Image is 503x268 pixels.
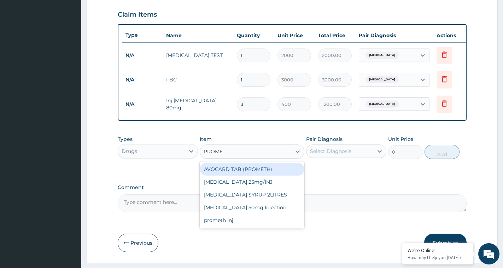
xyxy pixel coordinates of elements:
[233,28,274,42] th: Quantity
[424,234,467,252] button: Submit
[118,11,157,19] h3: Claim Items
[200,163,304,176] div: AVOCARD TAB (PROMETH)
[306,136,343,143] label: Pair Diagnosis
[408,255,468,261] p: How may I help you today?
[388,136,414,143] label: Unit Price
[122,98,163,111] td: N/A
[365,101,399,108] span: [MEDICAL_DATA]
[200,214,304,227] div: prometh inj
[365,76,399,83] span: [MEDICAL_DATA]
[116,4,133,21] div: Minimize live chat window
[200,136,212,143] label: Item
[425,145,460,159] button: Add
[37,40,119,49] div: Chat with us now
[310,148,351,155] div: Select Diagnosis
[163,73,233,87] td: FBC
[122,29,163,42] th: Type
[408,247,468,253] div: We're Online!
[355,28,433,42] th: Pair Diagnosis
[274,28,315,42] th: Unit Price
[122,73,163,86] td: N/A
[118,184,467,190] label: Comment
[122,148,137,155] div: Drugs
[163,48,233,62] td: [MEDICAL_DATA] TEST
[118,136,133,142] label: Types
[365,52,399,59] span: [MEDICAL_DATA]
[315,28,355,42] th: Total Price
[200,201,304,214] div: [MEDICAL_DATA] 50mg Injection
[41,89,98,161] span: We're online!
[13,35,29,53] img: d_794563401_company_1708531726252_794563401
[163,93,233,115] td: Inj [MEDICAL_DATA] 80mg
[200,188,304,201] div: [MEDICAL_DATA] SYRUP 2LITRES
[118,234,158,252] button: Previous
[122,49,163,62] td: N/A
[433,28,468,42] th: Actions
[163,28,233,42] th: Name
[4,193,135,218] textarea: Type your message and hit 'Enter'
[200,176,304,188] div: [MEDICAL_DATA] 25mg/INJ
